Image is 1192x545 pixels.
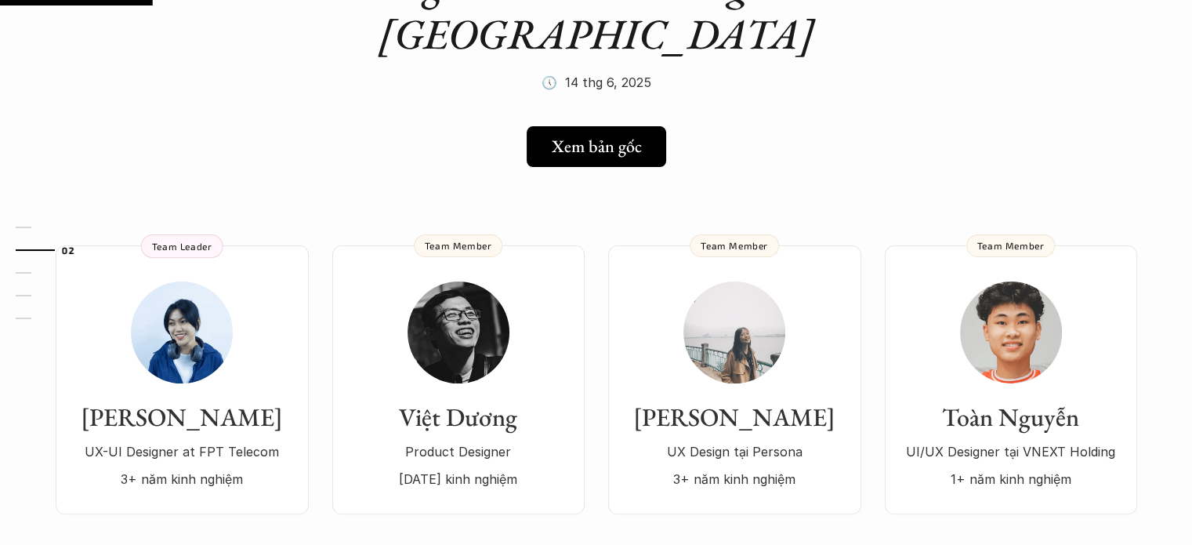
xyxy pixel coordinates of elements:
p: Product Designer [348,440,569,463]
h3: Toàn Nguyễn [900,402,1121,432]
h3: Việt Dương [348,402,569,432]
p: [DATE] kinh nghiệm [348,467,569,491]
a: Việt DươngProduct Designer[DATE] kinh nghiệmTeam Member [332,245,585,514]
a: Toàn NguyễnUI/UX Designer tại VNEXT Holding1+ năm kinh nghiệmTeam Member [885,245,1137,514]
p: UX-UI Designer at FPT Telecom [71,440,293,463]
p: UX Design tại Persona [624,440,846,463]
p: 3+ năm kinh nghiệm [624,467,846,491]
p: Team Member [425,240,492,251]
p: 3+ năm kinh nghiệm [71,467,293,491]
p: 1+ năm kinh nghiệm [900,467,1121,491]
strong: 02 [62,244,74,255]
a: [PERSON_NAME]UX-UI Designer at FPT Telecom3+ năm kinh nghiệmTeam Leader [56,245,309,514]
p: Team Leader [152,241,212,252]
p: Team Member [701,240,768,251]
p: Team Member [977,240,1045,251]
h3: [PERSON_NAME] [71,402,293,432]
a: 02 [16,241,90,260]
a: [PERSON_NAME]UX Design tại Persona3+ năm kinh nghiệmTeam Member [608,245,861,514]
p: UI/UX Designer tại VNEXT Holding [900,440,1121,463]
h3: [PERSON_NAME] [624,402,846,432]
p: 🕔 14 thg 6, 2025 [542,71,651,94]
h5: Xem bản gốc [552,136,642,157]
a: Xem bản gốc [527,126,666,167]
